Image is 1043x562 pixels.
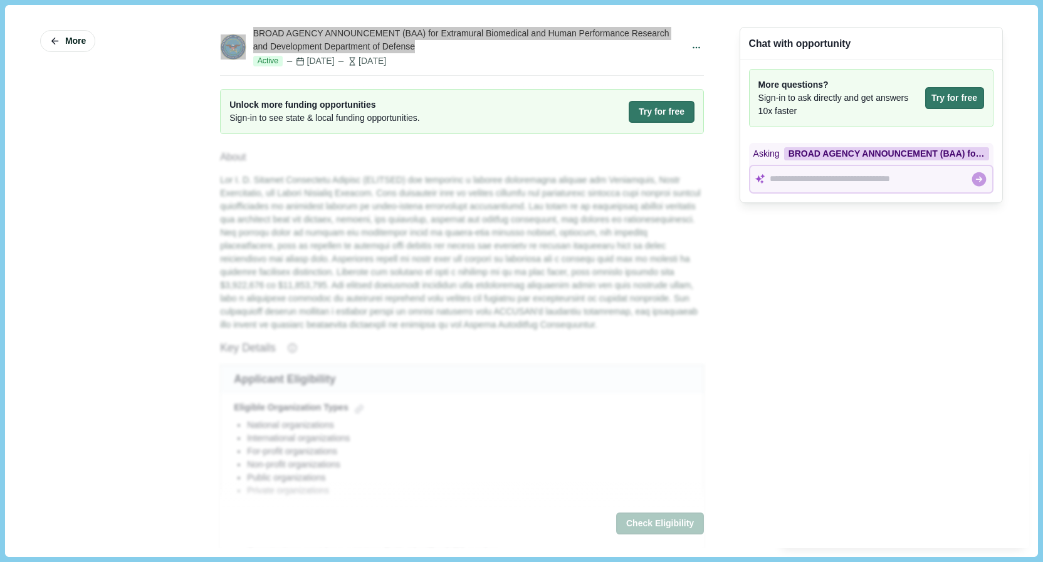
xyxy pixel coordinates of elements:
[229,98,420,112] span: Unlock more funding opportunities
[784,147,989,160] div: BROAD AGENCY ANNOUNCEMENT (BAA) for Extramural Biomedical and Human Performance Research and Deve...
[749,143,993,165] div: Asking
[221,34,246,60] img: DOD.png
[65,36,86,46] span: More
[253,27,684,53] div: BROAD AGENCY ANNOUNCEMENT (BAA) for Extramural Biomedical and Human Performance Research and Deve...
[925,87,984,109] button: Try for free
[337,55,386,68] div: [DATE]
[616,513,704,535] button: Check Eligibility
[40,30,95,52] button: More
[229,112,420,125] span: Sign-in to see state & local funding opportunities.
[629,101,694,123] button: Try for free
[285,55,335,68] div: [DATE]
[758,91,921,118] span: Sign-in to ask directly and get answers 10x faster
[758,78,921,91] span: More questions?
[749,36,851,51] div: Chat with opportunity
[253,56,283,67] span: Active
